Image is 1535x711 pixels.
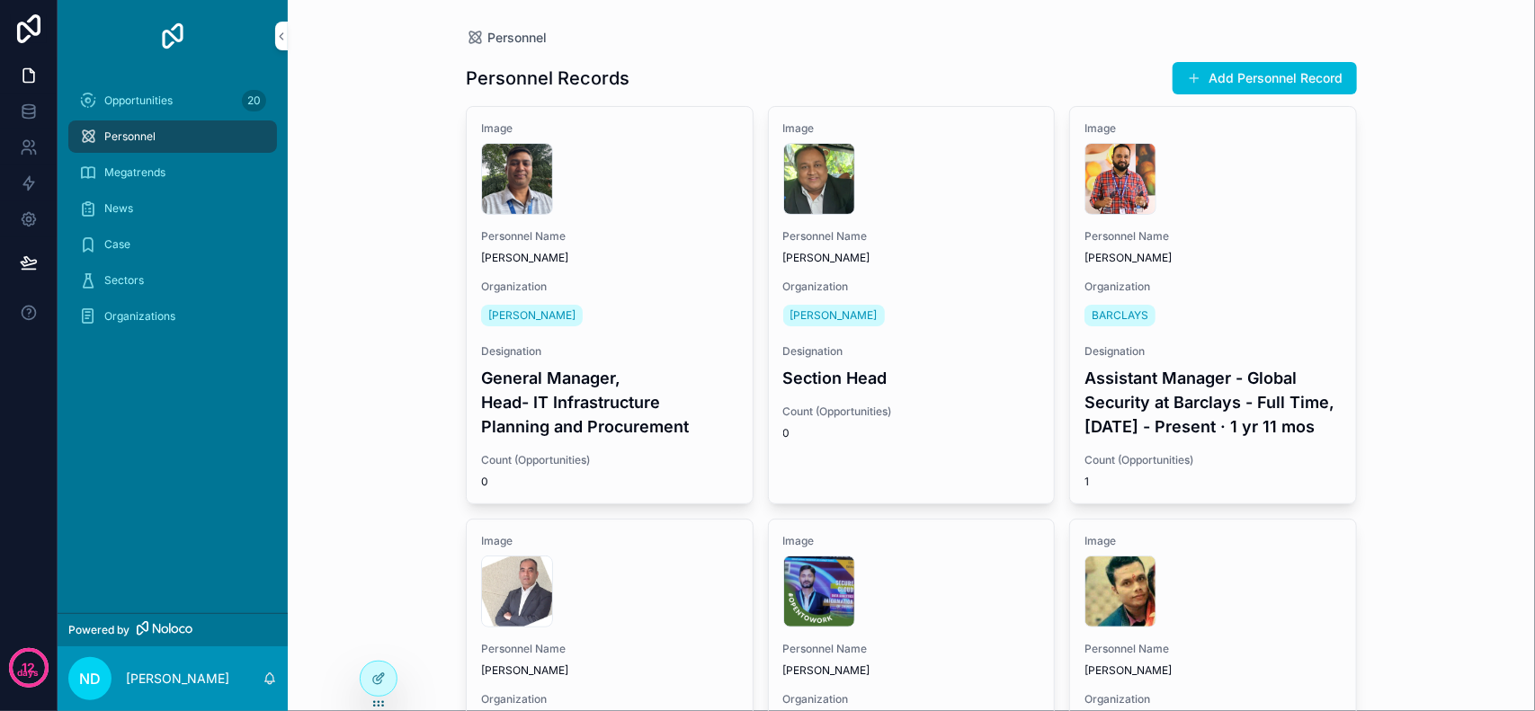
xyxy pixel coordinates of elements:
[481,121,738,136] span: Image
[783,426,1040,440] span: 0
[1084,229,1342,244] span: Personnel Name
[104,93,173,108] span: Opportunities
[466,66,629,91] h1: Personnel Records
[1084,280,1342,294] span: Organization
[68,156,277,189] a: Megatrends
[1069,106,1357,504] a: ImagePersonnel Name[PERSON_NAME]OrganizationBARCLAYSDesignationAssistant Manager - Global Securit...
[1084,475,1342,489] span: 1
[481,344,738,359] span: Designation
[1084,453,1342,467] span: Count (Opportunities)
[22,659,35,677] p: 12
[104,309,175,324] span: Organizations
[68,84,277,117] a: Opportunities20
[1084,366,1342,439] h4: Assistant Manager - Global Security at Barclays - Full Time, [DATE] - Present · 1 yr 11 mos
[68,120,277,153] a: Personnel
[487,29,547,47] span: Personnel
[783,663,1040,678] span: [PERSON_NAME]
[790,308,878,323] span: [PERSON_NAME]
[1084,251,1342,265] span: [PERSON_NAME]
[1084,663,1342,678] span: [PERSON_NAME]
[68,228,277,261] a: Case
[783,366,1040,390] h4: Section Head
[58,72,288,356] div: scrollable content
[481,453,738,467] span: Count (Opportunities)
[783,251,1040,265] span: [PERSON_NAME]
[18,666,40,680] p: days
[783,121,1040,136] span: Image
[783,344,1040,359] span: Designation
[481,534,738,548] span: Image
[1084,344,1342,359] span: Designation
[68,623,129,637] span: Powered by
[466,29,547,47] a: Personnel
[1084,534,1342,548] span: Image
[68,192,277,225] a: News
[783,305,885,326] a: [PERSON_NAME]
[68,264,277,297] a: Sectors
[104,165,165,180] span: Megatrends
[79,668,101,689] span: ND
[1084,121,1342,136] span: Image
[1173,62,1357,94] button: Add Personnel Record
[104,201,133,216] span: News
[481,366,738,439] h4: General Manager, Head- IT Infrastructure Planning and Procurement
[158,22,187,50] img: App logo
[104,273,144,288] span: Sectors
[783,534,1040,548] span: Image
[783,642,1040,656] span: Personnel Name
[104,237,130,252] span: Case
[481,692,738,707] span: Organization
[1092,308,1148,323] span: BARCLAYS
[1084,642,1342,656] span: Personnel Name
[783,229,1040,244] span: Personnel Name
[783,280,1040,294] span: Organization
[104,129,156,144] span: Personnel
[1084,305,1156,326] a: BARCLAYS
[58,613,288,646] a: Powered by
[481,305,583,326] a: [PERSON_NAME]
[466,106,754,504] a: ImagePersonnel Name[PERSON_NAME]Organization[PERSON_NAME]DesignationGeneral Manager, Head- IT Inf...
[783,404,1040,419] span: Count (Opportunities)
[481,475,738,489] span: 0
[1084,692,1342,707] span: Organization
[68,300,277,333] a: Organizations
[481,280,738,294] span: Organization
[488,308,576,323] span: [PERSON_NAME]
[768,106,1056,504] a: ImagePersonnel Name[PERSON_NAME]Organization[PERSON_NAME]DesignationSection HeadCount (Opportunit...
[481,251,738,265] span: [PERSON_NAME]
[783,692,1040,707] span: Organization
[481,642,738,656] span: Personnel Name
[126,670,229,688] p: [PERSON_NAME]
[242,90,266,111] div: 20
[481,663,738,678] span: [PERSON_NAME]
[481,229,738,244] span: Personnel Name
